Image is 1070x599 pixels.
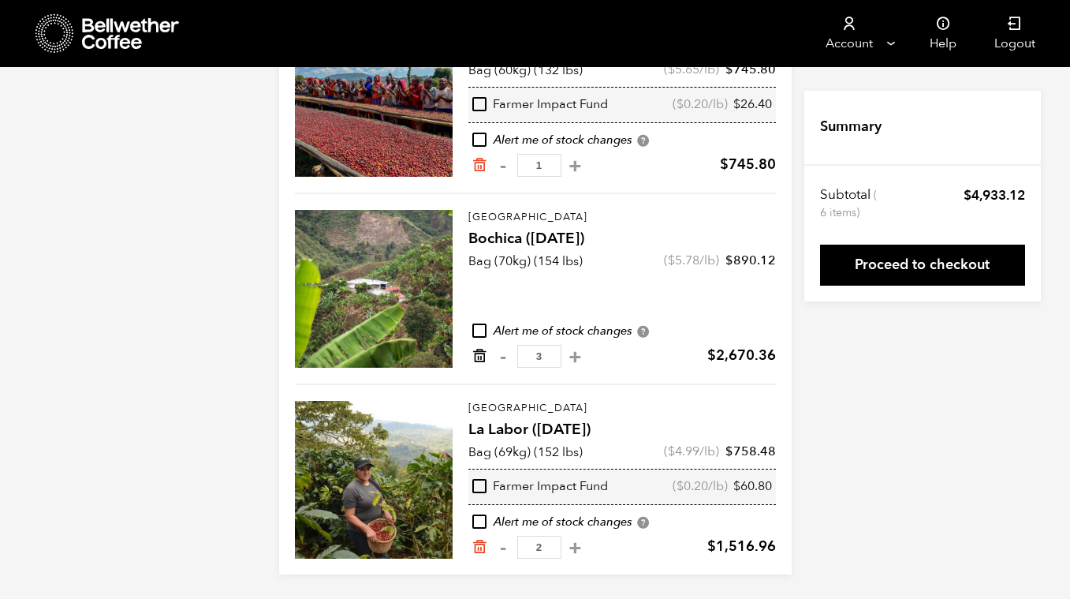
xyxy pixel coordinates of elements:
span: ( /lb) [664,252,719,269]
bdi: 2,670.36 [707,346,776,365]
span: $ [725,443,733,460]
button: - [494,158,513,174]
bdi: 60.80 [733,477,772,495]
div: Farmer Impact Fund [472,96,608,114]
span: $ [707,346,716,365]
span: $ [725,61,733,78]
span: $ [733,95,740,113]
th: Subtotal [820,186,879,221]
span: ( /lb) [673,478,728,496]
span: ( /lb) [664,443,719,460]
div: Alert me of stock changes [468,323,776,340]
span: $ [964,186,971,204]
input: Qty [517,536,561,559]
bdi: 5.78 [668,252,699,269]
h4: Bochica ([DATE]) [468,228,776,250]
span: $ [668,252,675,269]
p: [GEOGRAPHIC_DATA] [468,210,776,226]
button: + [565,158,585,174]
h4: Summary [820,117,882,137]
span: $ [677,477,684,495]
bdi: 0.20 [677,477,708,495]
a: Remove from cart [472,539,487,556]
bdi: 745.80 [720,155,776,174]
span: $ [668,443,675,460]
bdi: 5.65 [668,61,699,78]
div: Farmer Impact Fund [472,478,608,496]
span: $ [668,61,675,78]
a: Remove from cart [472,348,487,365]
span: ( /lb) [664,61,719,78]
h4: La Labor ([DATE]) [468,419,776,441]
bdi: 26.40 [733,95,772,113]
bdi: 4.99 [668,443,699,460]
button: - [494,540,513,556]
a: Remove from cart [472,157,487,174]
div: Alert me of stock changes [468,132,776,149]
bdi: 1,516.96 [707,537,776,556]
input: Qty [517,345,561,368]
div: Alert me of stock changes [468,514,776,531]
span: $ [677,95,684,113]
button: - [494,349,513,365]
input: Qty [517,154,561,177]
p: Bag (60kg) (132 lbs) [468,61,583,80]
span: $ [707,537,716,556]
span: $ [725,252,733,269]
span: ( /lb) [673,96,728,114]
p: [GEOGRAPHIC_DATA] [468,401,776,417]
bdi: 4,933.12 [964,186,1025,204]
bdi: 745.80 [725,61,776,78]
bdi: 890.12 [725,252,776,269]
button: + [565,349,585,365]
bdi: 758.48 [725,443,776,460]
p: Bag (70kg) (154 lbs) [468,252,583,271]
span: $ [733,477,740,495]
p: Bag (69kg) (152 lbs) [468,443,583,462]
bdi: 0.20 [677,95,708,113]
a: Proceed to checkout [820,245,1025,286]
span: $ [720,155,729,174]
button: + [565,540,585,556]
